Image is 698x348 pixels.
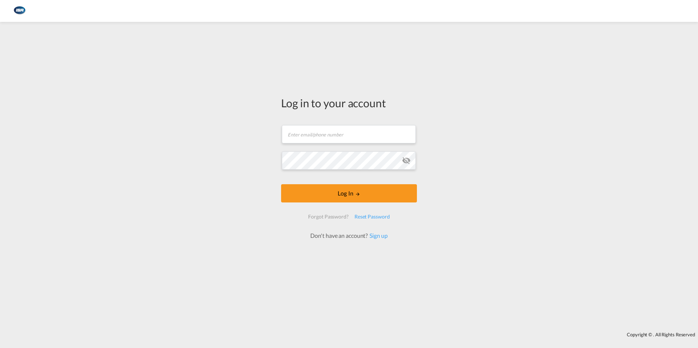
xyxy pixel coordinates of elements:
[368,232,387,239] a: Sign up
[11,3,27,19] img: 1aa151c0c08011ec8d6f413816f9a227.png
[281,95,417,111] div: Log in to your account
[402,156,411,165] md-icon: icon-eye-off
[305,210,351,223] div: Forgot Password?
[282,125,416,143] input: Enter email/phone number
[302,232,395,240] div: Don't have an account?
[281,184,417,202] button: LOGIN
[352,210,393,223] div: Reset Password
